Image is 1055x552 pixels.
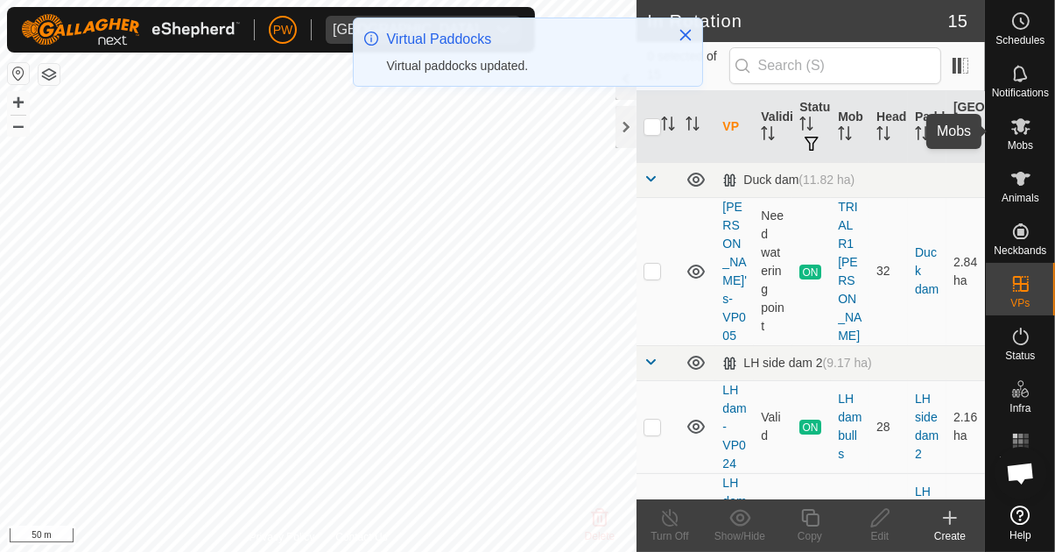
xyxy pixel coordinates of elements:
[486,16,521,44] div: dropdown trigger
[1009,403,1030,414] span: Infra
[995,35,1044,46] span: Schedules
[995,447,1047,499] div: Open chat
[915,245,939,296] a: Duck dam
[705,528,775,544] div: Show/Hide
[823,356,872,370] span: (9.17 ha)
[799,265,820,280] span: ON
[792,91,831,163] th: Status
[915,528,985,544] div: Create
[798,173,855,187] span: (11.82 ha)
[754,91,792,163] th: Validity
[761,129,775,143] p-sorticon: Activate to sort
[39,64,60,85] button: Map Layers
[915,392,939,461] a: LH side dam 2
[715,91,754,163] th: VP
[273,21,293,39] span: PW
[799,119,813,133] p-sorticon: Activate to sort
[722,200,747,343] a: [PERSON_NAME]'s-VP005
[775,528,845,544] div: Copy
[635,528,705,544] div: Turn Off
[953,138,967,152] p-sorticon: Activate to sort
[946,197,985,345] td: 2.84 ha
[21,14,240,46] img: Gallagher Logo
[250,529,315,545] a: Privacy Policy
[999,456,1042,466] span: Heatmap
[686,119,700,133] p-sorticon: Activate to sort
[876,129,890,143] p-sorticon: Activate to sort
[673,23,698,47] button: Close
[948,8,967,34] span: 15
[1005,350,1035,361] span: Status
[326,16,486,44] span: Kawhia Farm
[387,29,660,50] div: Virtual Paddocks
[333,23,479,37] div: [GEOGRAPHIC_DATA]
[869,91,908,163] th: Head
[946,91,985,163] th: [GEOGRAPHIC_DATA] Area
[8,92,29,113] button: +
[986,499,1055,548] a: Help
[838,129,852,143] p-sorticon: Activate to sort
[1009,530,1031,541] span: Help
[722,356,871,371] div: LH side dam 2
[722,383,746,471] a: LH dam-VP024
[915,129,929,143] p-sorticon: Activate to sort
[908,91,946,163] th: Paddock
[992,88,1049,98] span: Notifications
[1008,140,1033,151] span: Mobs
[831,91,869,163] th: Mob
[661,119,675,133] p-sorticon: Activate to sort
[8,115,29,136] button: –
[869,380,908,473] td: 28
[1002,193,1039,203] span: Animals
[1010,298,1030,308] span: VPs
[946,380,985,473] td: 2.16 ha
[845,528,915,544] div: Edit
[647,11,947,32] h2: In Rotation
[838,390,862,464] div: LH dam bulls
[994,245,1046,256] span: Neckbands
[722,173,855,188] div: Duck dam
[729,47,941,84] input: Search (S)
[754,380,792,473] td: Valid
[869,197,908,345] td: 32
[335,529,387,545] a: Contact Us
[838,198,862,345] div: TRIAL R1 [PERSON_NAME]
[754,197,792,345] td: Need watering point
[799,420,820,435] span: ON
[8,63,29,84] button: Reset Map
[387,57,660,75] div: Virtual paddocks updated.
